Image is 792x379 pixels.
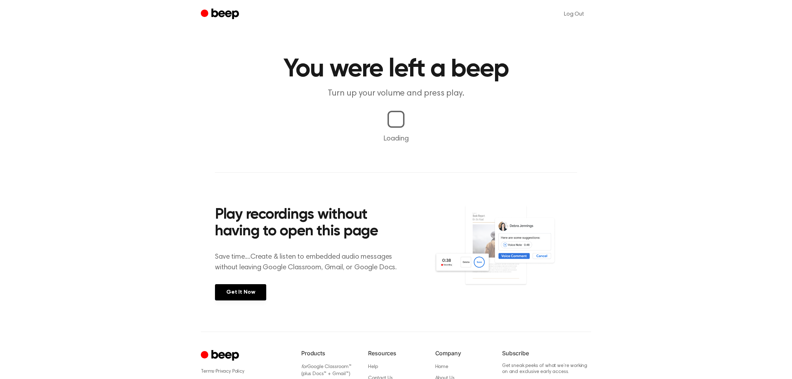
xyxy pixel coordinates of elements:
p: Get sneak peeks of what we’re working on and exclusive early access. [502,363,591,375]
i: for [301,364,307,369]
a: Home [435,364,448,369]
h6: Products [301,349,357,357]
h1: You were left a beep [215,57,577,82]
h2: Play recordings without having to open this page [215,207,406,240]
a: Beep [201,7,241,21]
a: Terms [201,369,214,374]
p: Save time....Create & listen to embedded audio messages without leaving Google Classroom, Gmail, ... [215,252,406,273]
a: Log Out [557,6,591,23]
h6: Resources [368,349,424,357]
a: Get It Now [215,284,266,300]
img: Voice Comments on Docs and Recording Widget [434,205,577,300]
h6: Subscribe [502,349,591,357]
p: Loading [8,133,784,144]
h6: Company [435,349,491,357]
a: Privacy Policy [216,369,244,374]
a: Help [368,364,378,369]
a: forGoogle Classroom™ (plus Docs™ + Gmail™) [301,364,351,377]
a: Cruip [201,349,241,363]
div: · [201,368,290,375]
p: Turn up your volume and press play. [260,88,532,99]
